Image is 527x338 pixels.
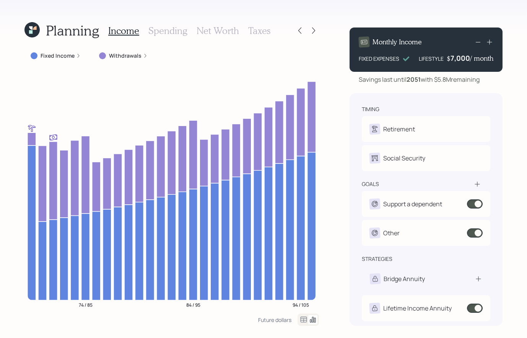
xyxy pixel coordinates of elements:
[447,54,451,63] h4: $
[470,54,493,63] h4: / month
[383,304,452,313] div: Lifetime Income Annuity
[372,38,422,46] h4: Monthly Income
[383,199,442,209] div: Support a dependent
[362,255,392,263] div: strategies
[359,55,399,63] div: FIXED EXPENSES
[248,25,270,36] h3: Taxes
[383,228,400,238] div: Other
[362,105,379,113] div: timing
[419,55,444,63] div: LIFESTYLE
[383,125,415,134] div: Retirement
[407,75,421,84] b: 2051
[46,22,99,39] h1: Planning
[197,25,239,36] h3: Net Worth
[109,52,142,60] label: Withdrawals
[383,154,425,163] div: Social Security
[451,53,470,63] div: 7,000
[359,75,480,84] div: Savings last until with $5.8M remaining
[108,25,139,36] h3: Income
[362,180,379,188] div: goals
[258,316,291,323] div: Future dollars
[384,274,425,283] div: Bridge Annuity
[79,301,93,308] tspan: 74 / 85
[148,25,187,36] h3: Spending
[41,52,75,60] label: Fixed Income
[186,301,200,308] tspan: 84 / 95
[293,301,309,308] tspan: 94 / 105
